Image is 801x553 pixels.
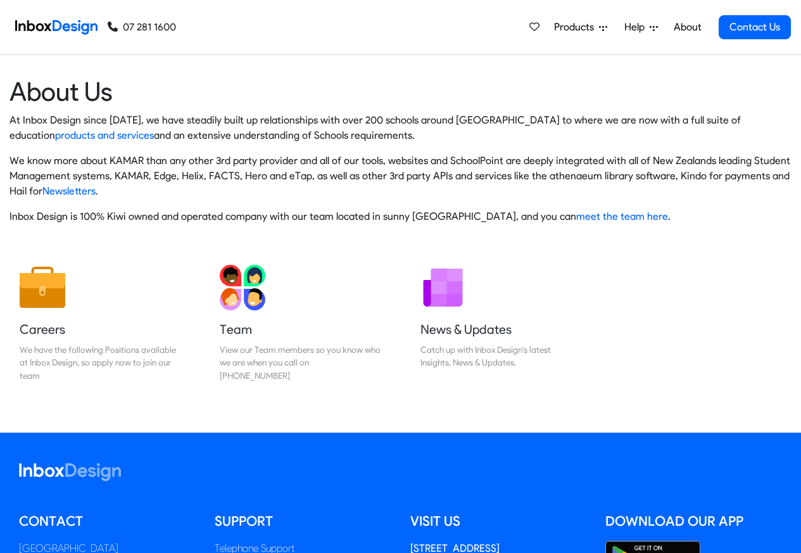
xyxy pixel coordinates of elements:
a: Careers We have the following Positions available at Inbox Design, so apply now to join our team [9,255,191,392]
h5: News & Updates [420,321,581,338]
span: Products [554,20,599,35]
img: 2022_01_13_icon_team.svg [220,265,265,310]
p: At Inbox Design since [DATE], we have steadily built up relationships with over 200 schools aroun... [9,113,792,143]
h5: Support [215,512,391,531]
a: Contact Us [719,15,791,39]
div: Catch up with Inbox Design's latest Insights, News & Updates. [420,343,581,369]
p: Inbox Design is 100% Kiwi owned and operated company with our team located in sunny [GEOGRAPHIC_D... [9,209,792,224]
a: Help [619,15,663,40]
a: Products [549,15,612,40]
a: products and services [55,129,154,141]
h5: Download our App [605,512,782,531]
h5: Visit us [410,512,587,531]
a: 07 281 1600 [108,20,176,35]
a: Newsletters [42,185,96,197]
a: About [670,15,705,40]
heading: About Us [9,75,792,108]
h5: Contact [19,512,196,531]
img: logo_inboxdesign_white.svg [19,463,121,481]
h5: Careers [20,321,180,338]
img: 2022_01_12_icon_newsletter.svg [420,265,466,310]
span: Help [624,20,650,35]
a: News & Updates Catch up with Inbox Design's latest Insights, News & Updates. [410,255,591,392]
a: Team View our Team members so you know who we are when you call on [PHONE_NUMBER] [210,255,391,392]
a: meet the team here [576,210,668,222]
img: 2022_01_13_icon_job.svg [20,265,65,310]
h5: Team [220,321,381,338]
div: View our Team members so you know who we are when you call on [PHONE_NUMBER] [220,343,381,382]
p: We know more about KAMAR than any other 3rd party provider and all of our tools, websites and Sch... [9,153,792,199]
div: We have the following Positions available at Inbox Design, so apply now to join our team [20,343,180,382]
